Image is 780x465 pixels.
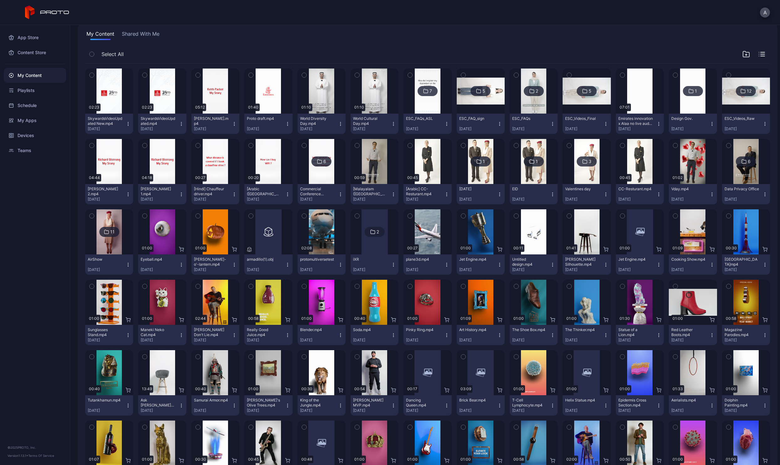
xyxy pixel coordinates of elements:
div: ESC_FAQs [512,116,547,121]
button: [Hindi] Chauffeur driver.mp4[DATE] [191,184,239,204]
button: [PERSON_NAME] Silhouette.mp4[DATE] [563,254,611,275]
button: protomultiversetest[DATE] [298,254,346,275]
div: Dancing Queen.mp4 [406,398,440,408]
button: Commercial Conference 20092024[DATE] [298,184,346,204]
div: plane3d.mp4 [406,257,440,262]
button: T-Cell Lymphocyte.mp4[DATE] [510,395,558,416]
div: Commercial Conference 20092024 [300,187,335,197]
div: Maneki Neko Cat.mp4 [141,327,175,337]
button: The Thinker.mp4[DATE] [563,325,611,345]
div: Tutankhamun.mp4 [88,398,122,403]
button: [PERSON_NAME]-o'-lantern.mp4[DATE] [191,254,239,275]
div: 1 [536,159,538,164]
div: [DATE] [671,408,709,413]
div: Eyeball.mp4 [141,257,175,262]
a: Devices [4,128,66,143]
button: Shared With Me [121,30,161,40]
div: 2 [377,229,379,235]
div: [DATE] [194,126,232,131]
div: [DATE] [353,126,391,131]
div: ESC_Videos_Raw [725,116,759,121]
button: [PERSON_NAME].mp4[DATE] [191,114,239,134]
div: ESC_Videos_Final [565,116,600,121]
div: [DATE] [300,126,338,131]
button: [GEOGRAPHIC_DATA]mp4[DATE] [722,254,770,275]
div: [DATE] [459,267,497,272]
button: [Arabic ([GEOGRAPHIC_DATA])] Buy WiFi.mp4[DATE] [244,184,292,204]
div: Dolphin Painting.mp4 [725,398,759,408]
button: [PERSON_NAME] MVP.mp4[DATE] [351,395,398,416]
div: protomultiversetest [300,257,335,262]
div: [DATE] [671,197,709,202]
button: Valentines day[DATE] [563,184,611,204]
button: Red Leather Boots.mp4[DATE] [669,325,717,345]
div: Soda.mp4 [353,327,387,332]
div: Schedule [4,98,66,113]
div: [DATE] [725,126,762,131]
button: iXR[DATE] [351,254,398,275]
div: [Malayalam (India)] Keenan-Portrait.mp4 [353,187,387,197]
div: [DATE] [300,338,338,343]
div: 5 [589,88,591,94]
button: ESC_FAQ_sign[DATE] [457,114,505,134]
div: Ask Tim Draper Anything.mp4 [141,398,175,408]
div: Van Gogh's Olive Trees.mp4 [247,398,281,408]
div: [DATE] [353,267,391,272]
div: [DATE] [141,197,179,202]
div: [DATE] [88,126,126,131]
div: Jet Engine.mp4 [618,257,653,262]
div: [DATE] [141,338,179,343]
div: [DATE] [247,338,285,343]
div: [DATE] [353,408,391,413]
div: Ryan Pollie's Don't Lie.mp4 [194,327,228,337]
div: Content Store [4,45,66,60]
button: Helix Statue.mp4[DATE] [563,395,611,416]
div: Jet Engine.mp4 [459,257,494,262]
button: [DATE][DATE] [457,184,505,204]
div: 6 [323,159,326,164]
div: 2 [536,88,538,94]
a: My Apps [4,113,66,128]
button: Data Privacy Office[DATE] [722,184,770,204]
div: Data Privacy Office [725,187,759,192]
button: Brick Bear.mp4[DATE] [457,395,505,416]
div: Brick Bear.mp4 [459,398,494,403]
button: Design Gov.[DATE] [669,114,717,134]
div: iXR [353,257,387,262]
div: [DATE] [459,126,497,131]
div: Emirates innovation x Alaa no live audio x 2.mp4 [618,116,653,126]
div: [DATE] [512,126,550,131]
a: App Store [4,30,66,45]
div: Ramadan [459,187,494,192]
div: Untitled design.mp4 [512,257,547,267]
button: [PERSON_NAME] Don't Lie.mp4[DATE] [191,325,239,345]
div: Blender.mp4 [300,327,335,332]
div: Design Gov. [671,116,706,121]
div: [DATE] [725,408,762,413]
div: 1 [483,159,485,164]
button: Cooking Show.mp4[DATE] [669,254,717,275]
button: AirShow[DATE] [85,254,133,275]
a: Playlists [4,83,66,98]
button: [PERSON_NAME]'s Olive Trees.mp4[DATE] [244,395,292,416]
button: Untitled design.mp4[DATE] [510,254,558,275]
div: My Content [4,68,66,83]
div: [DATE] [406,126,444,131]
button: Magazine Parodies.mp4[DATE] [722,325,770,345]
a: Terms Of Service [28,454,54,457]
div: [DATE] [88,408,126,413]
button: SkywardsVideoUpdated New.mp4[DATE] [85,114,133,134]
a: Teams [4,143,66,158]
div: [DATE] [671,338,709,343]
button: [PERSON_NAME] 2.mp4[DATE] [85,184,133,204]
div: 11 [110,229,115,235]
div: [Arabic] CC-Resturant.mp4 [406,187,440,197]
div: Richard Bistrong 2.mp4 [88,187,122,197]
button: Proto draft.mp4[DATE] [244,114,292,134]
button: Emirates innovation x Alaa no live audio x 2.mp4[DATE] [616,114,664,134]
div: 7 [429,88,432,94]
div: Keith Packer.mp4 [194,116,228,126]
